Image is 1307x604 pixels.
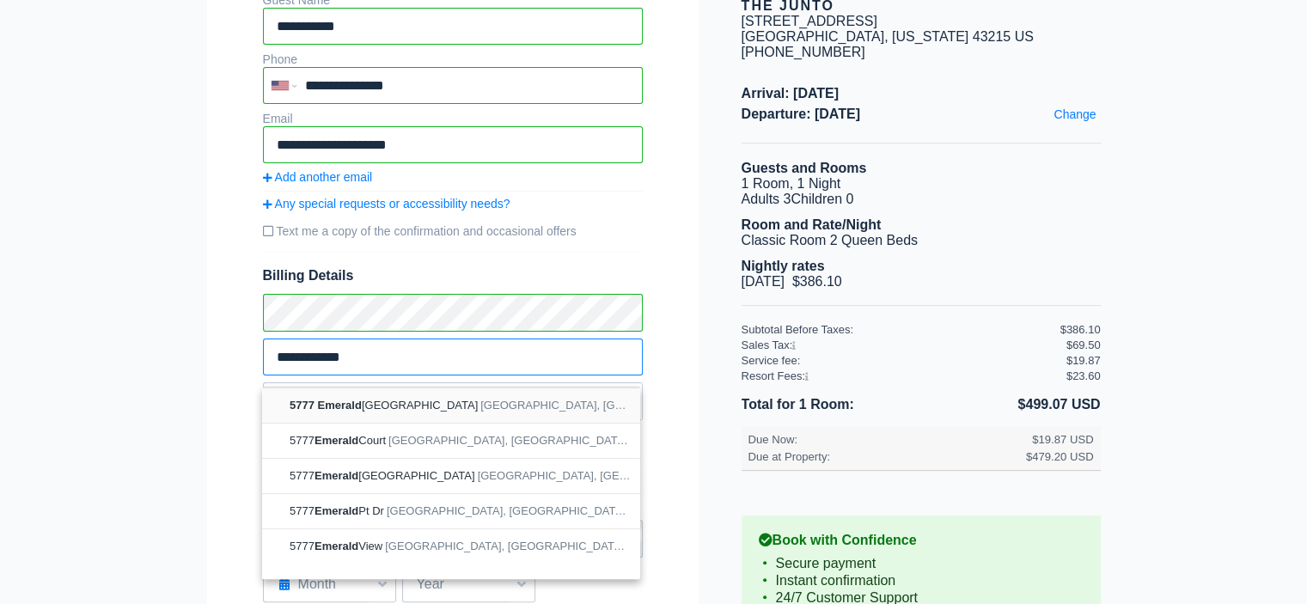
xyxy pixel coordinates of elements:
b: Nightly rates [742,259,825,273]
span: Emerald [315,504,358,517]
div: $386.10 [1060,323,1101,336]
li: $499.07 USD [921,394,1101,416]
div: Sales Tax: [742,339,1060,351]
span: [GEOGRAPHIC_DATA], [GEOGRAPHIC_DATA], [GEOGRAPHIC_DATA] [388,434,749,447]
li: Secure payment [759,555,1084,572]
span: Emerald [318,399,362,412]
div: Subtotal Before Taxes: [742,323,1060,336]
a: Add another email [263,170,643,184]
b: Book with Confidence [759,533,1084,548]
span: 5777 [GEOGRAPHIC_DATA] [290,469,478,482]
label: Email [263,112,293,125]
span: [US_STATE] [892,29,968,44]
span: [GEOGRAPHIC_DATA], [GEOGRAPHIC_DATA], [GEOGRAPHIC_DATA] [385,540,746,552]
div: $479.20 USD [1026,450,1094,463]
b: Room and Rate/Night [742,217,882,232]
label: Text me a copy of the confirmation and occasional offers [263,217,643,245]
li: Instant confirmation [759,572,1084,589]
span: 5777 Court [290,434,388,447]
div: Service fee: [742,354,1060,367]
div: Due Now: [748,433,1026,446]
div: $19.87 USD [1032,433,1093,446]
span: Arrival: [DATE] [742,86,1101,101]
span: 5777 View [290,540,385,552]
div: Due at Property: [748,450,1026,463]
span: 43215 [973,29,1011,44]
div: $19.87 [1066,354,1101,367]
div: $69.50 [1066,339,1101,351]
span: [GEOGRAPHIC_DATA] [290,399,480,412]
span: 5777 Pt Dr [290,504,387,517]
div: Resort Fees: [742,369,1060,382]
div: United States: +1 [265,69,301,102]
span: [GEOGRAPHIC_DATA], [GEOGRAPHIC_DATA], [GEOGRAPHIC_DATA] [478,469,839,482]
span: 5777 [290,399,315,412]
span: Departure: [DATE] [742,107,1101,122]
label: Phone [263,52,297,66]
span: Emerald [315,540,358,552]
div: [STREET_ADDRESS] [742,14,877,29]
li: Classic Room 2 Queen Beds [742,233,1101,248]
span: [GEOGRAPHIC_DATA], [GEOGRAPHIC_DATA], [GEOGRAPHIC_DATA] [480,399,841,412]
a: Change [1049,103,1100,125]
a: Any special requests or accessibility needs? [263,197,643,210]
span: Emerald [315,434,358,447]
span: Year [403,570,534,599]
span: Emerald [315,469,358,482]
li: Total for 1 Room: [742,394,921,416]
span: Billing Details [263,268,643,284]
li: 1 Room, 1 Night [742,176,1101,192]
span: [DATE] $386.10 [742,274,842,289]
span: [GEOGRAPHIC_DATA], [742,29,889,44]
b: Guests and Rooms [742,161,867,175]
li: Adults 3 [742,192,1101,207]
span: Children 0 [791,192,853,206]
span: Month [264,570,395,599]
span: US [1015,29,1034,44]
div: [PHONE_NUMBER] [742,45,1101,60]
div: $23.60 [1066,369,1101,382]
span: [GEOGRAPHIC_DATA], [GEOGRAPHIC_DATA], [GEOGRAPHIC_DATA] [387,504,748,517]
